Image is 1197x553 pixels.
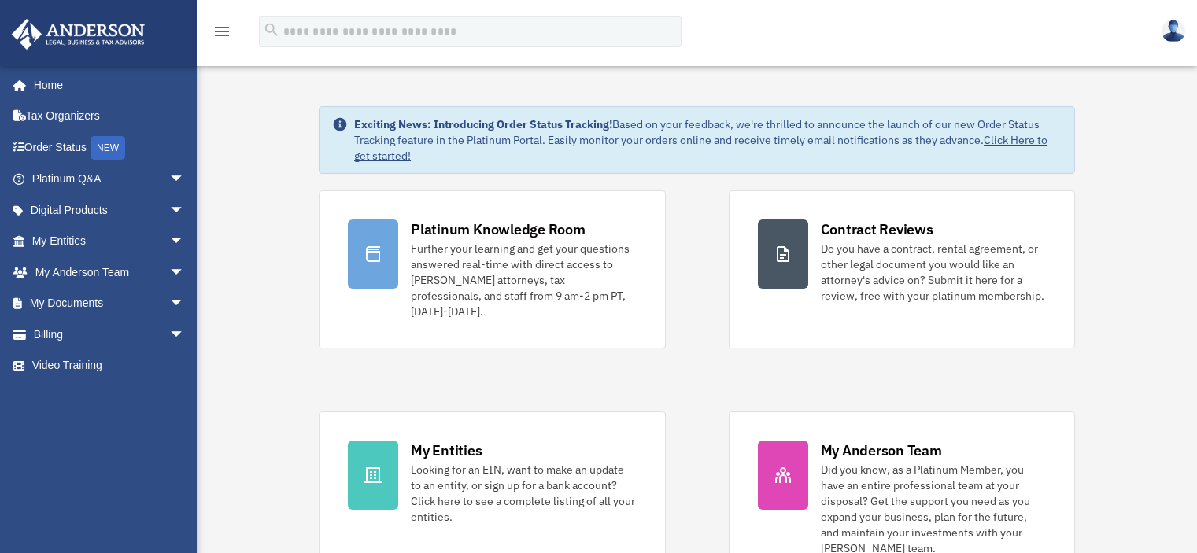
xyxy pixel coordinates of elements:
div: Contract Reviews [821,219,933,239]
a: Platinum Q&Aarrow_drop_down [11,164,209,195]
div: Looking for an EIN, want to make an update to an entity, or sign up for a bank account? Click her... [411,462,636,525]
a: Platinum Knowledge Room Further your learning and get your questions answered real-time with dire... [319,190,665,348]
span: arrow_drop_down [169,319,201,351]
a: Digital Productsarrow_drop_down [11,194,209,226]
span: arrow_drop_down [169,256,201,289]
span: arrow_drop_down [169,164,201,196]
strong: Exciting News: Introducing Order Status Tracking! [354,117,612,131]
div: Further your learning and get your questions answered real-time with direct access to [PERSON_NAM... [411,241,636,319]
a: Home [11,69,201,101]
div: NEW [91,136,125,160]
a: Click Here to get started! [354,133,1047,163]
div: Based on your feedback, we're thrilled to announce the launch of our new Order Status Tracking fe... [354,116,1062,164]
div: My Anderson Team [821,441,942,460]
a: My Documentsarrow_drop_down [11,288,209,319]
a: Contract Reviews Do you have a contract, rental agreement, or other legal document you would like... [729,190,1075,348]
div: My Entities [411,441,482,460]
a: Order StatusNEW [11,131,209,164]
img: Anderson Advisors Platinum Portal [7,19,150,50]
span: arrow_drop_down [169,288,201,320]
a: Video Training [11,350,209,382]
div: Platinum Knowledge Room [411,219,586,239]
div: Do you have a contract, rental agreement, or other legal document you would like an attorney's ad... [821,241,1046,304]
img: User Pic [1162,20,1185,42]
a: My Anderson Teamarrow_drop_down [11,256,209,288]
span: arrow_drop_down [169,194,201,227]
i: menu [212,22,231,41]
span: arrow_drop_down [169,226,201,258]
a: My Entitiesarrow_drop_down [11,226,209,257]
a: Tax Organizers [11,101,209,132]
i: search [263,21,280,39]
a: Billingarrow_drop_down [11,319,209,350]
a: menu [212,28,231,41]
